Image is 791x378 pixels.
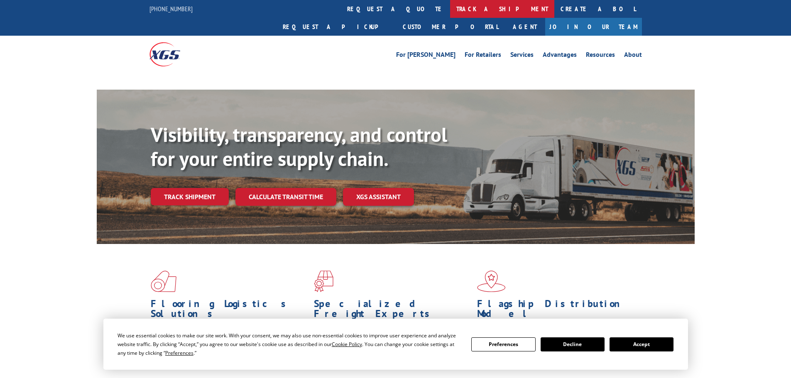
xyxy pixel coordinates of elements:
[332,341,362,348] span: Cookie Policy
[543,51,577,61] a: Advantages
[118,331,461,357] div: We use essential cookies to make our site work. With your consent, we may also use non-essential ...
[510,51,534,61] a: Services
[477,271,506,292] img: xgs-icon-flagship-distribution-model-red
[471,337,535,351] button: Preferences
[151,271,176,292] img: xgs-icon-total-supply-chain-intelligence-red
[397,18,504,36] a: Customer Portal
[610,337,673,351] button: Accept
[396,51,455,61] a: For [PERSON_NAME]
[465,51,501,61] a: For Retailers
[151,299,308,323] h1: Flooring Logistics Solutions
[151,188,229,205] a: Track shipment
[103,319,688,370] div: Cookie Consent Prompt
[586,51,615,61] a: Resources
[314,271,333,292] img: xgs-icon-focused-on-flooring-red
[541,337,605,351] button: Decline
[165,349,193,356] span: Preferences
[314,299,471,323] h1: Specialized Freight Experts
[151,122,447,171] b: Visibility, transparency, and control for your entire supply chain.
[277,18,397,36] a: Request a pickup
[343,188,414,206] a: XGS ASSISTANT
[624,51,642,61] a: About
[235,188,336,206] a: Calculate transit time
[504,18,545,36] a: Agent
[545,18,642,36] a: Join Our Team
[149,5,193,13] a: [PHONE_NUMBER]
[477,299,634,323] h1: Flagship Distribution Model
